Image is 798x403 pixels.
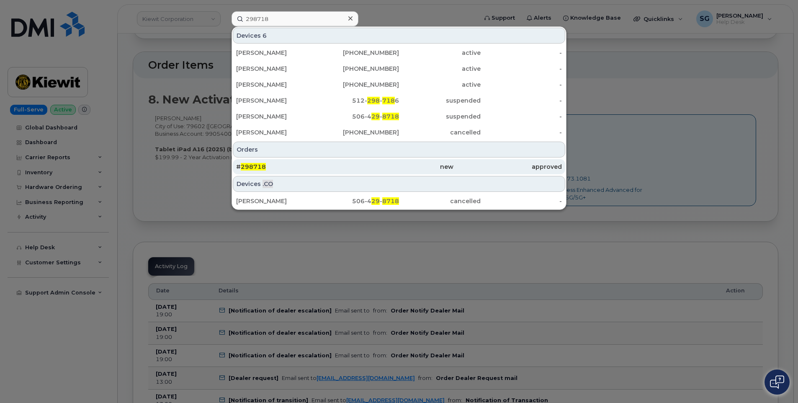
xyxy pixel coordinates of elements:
[345,163,453,171] div: new
[263,180,273,188] span: .CO
[399,80,481,89] div: active
[233,77,565,92] a: [PERSON_NAME][PHONE_NUMBER]active-
[399,49,481,57] div: active
[399,128,481,137] div: cancelled
[233,159,565,174] a: #298718newapproved
[481,49,562,57] div: -
[236,197,318,205] div: [PERSON_NAME]
[233,28,565,44] div: Devices
[318,96,399,105] div: 512- - 6
[233,176,565,192] div: Devices
[382,197,399,205] span: 8718
[367,97,380,104] span: 298
[399,96,481,105] div: suspended
[399,197,481,205] div: cancelled
[382,97,395,104] span: 718
[236,96,318,105] div: [PERSON_NAME]
[263,31,267,40] span: 6
[236,128,318,137] div: [PERSON_NAME]
[318,197,399,205] div: 506-4 -
[481,80,562,89] div: -
[233,142,565,158] div: Orders
[318,49,399,57] div: [PHONE_NUMBER]
[481,65,562,73] div: -
[232,11,358,26] input: Find something...
[399,65,481,73] div: active
[371,113,380,120] span: 29
[233,109,565,124] a: [PERSON_NAME]506-429-8718suspended-
[236,163,345,171] div: #
[318,80,399,89] div: [PHONE_NUMBER]
[233,93,565,108] a: [PERSON_NAME]512-298-7186suspended-
[236,49,318,57] div: [PERSON_NAME]
[233,45,565,60] a: [PERSON_NAME][PHONE_NUMBER]active-
[241,163,266,170] span: 298718
[382,113,399,120] span: 8718
[233,194,565,209] a: [PERSON_NAME]506-429-8718cancelled-
[318,65,399,73] div: [PHONE_NUMBER]
[318,112,399,121] div: 506-4 -
[371,197,380,205] span: 29
[481,112,562,121] div: -
[233,125,565,140] a: [PERSON_NAME][PHONE_NUMBER]cancelled-
[233,61,565,76] a: [PERSON_NAME][PHONE_NUMBER]active-
[481,96,562,105] div: -
[236,65,318,73] div: [PERSON_NAME]
[236,112,318,121] div: [PERSON_NAME]
[399,112,481,121] div: suspended
[481,128,562,137] div: -
[236,80,318,89] div: [PERSON_NAME]
[770,375,784,389] img: Open chat
[318,128,399,137] div: [PHONE_NUMBER]
[481,197,562,205] div: -
[453,163,562,171] div: approved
